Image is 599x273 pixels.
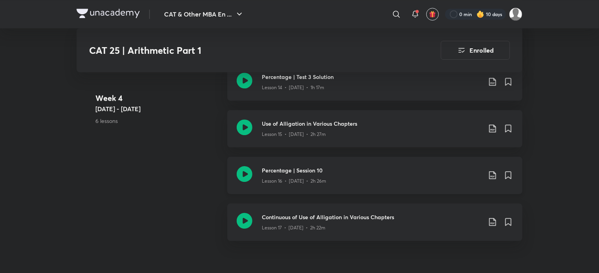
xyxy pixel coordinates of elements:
a: Company Logo [77,9,140,20]
h3: Use of Alligation in Various Chapters [262,119,482,128]
img: avatar [429,11,436,18]
button: CAT & Other MBA En ... [159,6,249,22]
h4: Week 4 [95,92,221,104]
h3: Percentage | Test 3 Solution [262,73,482,81]
p: Lesson 17 • [DATE] • 2h 22m [262,224,325,231]
p: Lesson 15 • [DATE] • 2h 27m [262,131,326,138]
h3: CAT 25 | Arithmetic Part 1 [89,45,396,56]
a: Percentage | Test 3 SolutionLesson 14 • [DATE] • 1h 17m [227,63,522,110]
a: Continuous of Use of Alligation in Various ChaptersLesson 17 • [DATE] • 2h 22m [227,203,522,250]
h3: Continuous of Use of Alligation in Various Chapters [262,213,482,221]
h5: [DATE] - [DATE] [95,104,221,114]
button: Enrolled [441,41,510,60]
h3: Percentage | Session 10 [262,166,482,174]
p: 6 lessons [95,117,221,125]
p: Lesson 14 • [DATE] • 1h 17m [262,84,324,91]
button: avatar [426,8,439,20]
img: Company Logo [77,9,140,18]
p: Lesson 16 • [DATE] • 2h 26m [262,178,326,185]
img: streak [477,10,484,18]
img: Aparna Dubey [509,7,522,21]
a: Percentage | Session 10Lesson 16 • [DATE] • 2h 26m [227,157,522,203]
a: Use of Alligation in Various ChaptersLesson 15 • [DATE] • 2h 27m [227,110,522,157]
